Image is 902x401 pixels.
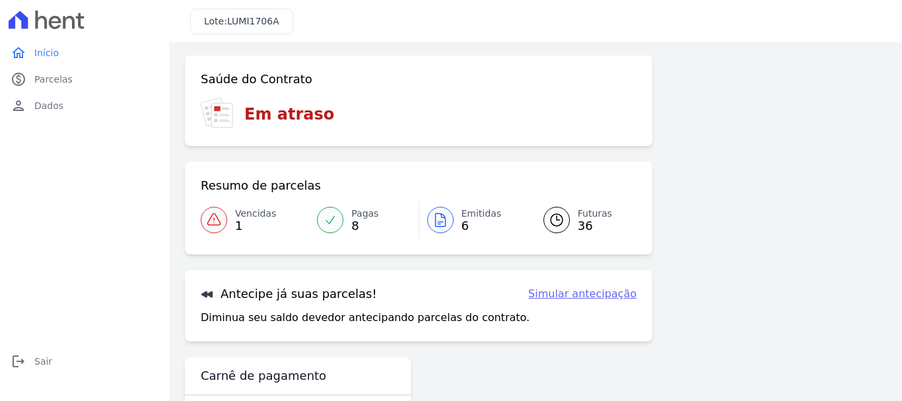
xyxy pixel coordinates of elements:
[578,221,612,231] span: 36
[11,71,26,87] i: paid
[351,221,378,231] span: 8
[11,98,26,114] i: person
[309,201,418,238] a: Pagas 8
[5,66,164,92] a: paidParcelas
[34,46,59,59] span: Início
[227,16,279,26] span: LUMI1706A
[5,348,164,375] a: logoutSair
[11,45,26,61] i: home
[201,178,321,194] h3: Resumo de parcelas
[34,355,52,368] span: Sair
[351,207,378,221] span: Pagas
[201,310,530,326] p: Diminua seu saldo devedor antecipando parcelas do contrato.
[201,368,326,384] h3: Carnê de pagamento
[419,201,528,238] a: Emitidas 6
[528,286,637,302] a: Simular antecipação
[578,207,612,221] span: Futuras
[528,201,637,238] a: Futuras 36
[5,40,164,66] a: homeInício
[201,71,312,87] h3: Saúde do Contrato
[462,221,502,231] span: 6
[204,15,279,28] h3: Lote:
[11,353,26,369] i: logout
[5,92,164,119] a: personDados
[462,207,502,221] span: Emitidas
[34,99,63,112] span: Dados
[244,102,334,126] h3: Em atraso
[235,221,276,231] span: 1
[201,286,377,302] h3: Antecipe já suas parcelas!
[34,73,73,86] span: Parcelas
[201,201,309,238] a: Vencidas 1
[235,207,276,221] span: Vencidas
